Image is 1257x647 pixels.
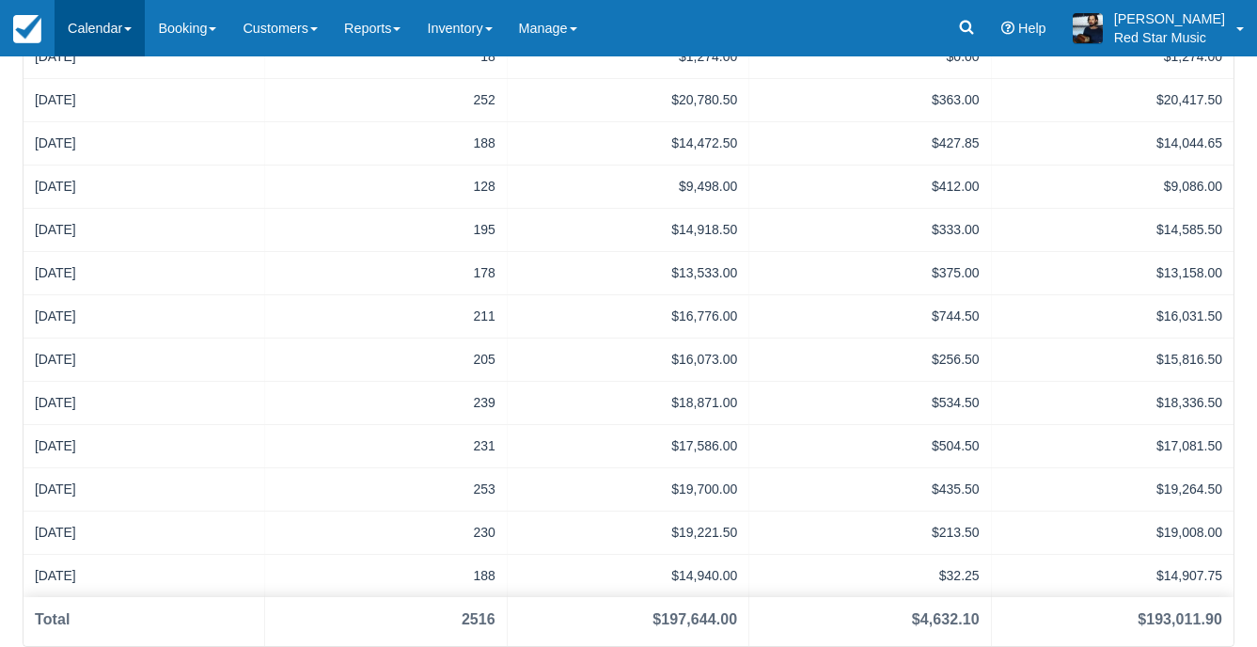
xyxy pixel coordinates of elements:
a: [DATE] [35,480,76,499]
div: $32.25 [761,566,979,586]
div: $17,586.00 [519,436,737,456]
div: $213.50 [761,523,979,543]
div: $19,008.00 [1003,523,1222,543]
div: 188 [276,134,495,153]
div: $16,031.50 [1003,307,1222,326]
div: 128 [276,177,495,197]
p: Red Star Music [1114,28,1225,47]
div: $14,907.75 [1003,566,1222,586]
div: $18,871.00 [519,393,737,413]
img: A1 [1073,13,1103,43]
div: $1,274.00 [1003,47,1222,67]
a: [DATE] [35,47,76,67]
div: $16,776.00 [519,307,737,326]
div: $427.85 [761,134,979,153]
div: 231 [276,436,495,456]
div: Total [35,608,70,631]
div: $333.00 [761,220,979,240]
div: $13,158.00 [1003,263,1222,283]
a: [DATE] [35,307,76,326]
div: $1,274.00 [519,47,737,67]
a: [DATE] [35,90,76,110]
div: 195 [276,220,495,240]
div: $13,533.00 [519,263,737,283]
div: $412.00 [761,177,979,197]
div: 178 [276,263,495,283]
div: 252 [276,90,495,110]
a: [DATE] [35,263,76,283]
div: $14,940.00 [519,566,737,586]
a: [DATE] [35,350,76,370]
div: $19,700.00 [519,480,737,499]
div: $20,417.50 [1003,90,1222,110]
div: 188 [276,566,495,586]
div: $17,081.50 [1003,436,1222,456]
a: [DATE] [35,134,76,153]
a: [DATE] [35,220,76,240]
div: 211 [276,307,495,326]
a: [DATE] [35,177,76,197]
a: [DATE] [35,436,76,456]
div: 253 [276,480,495,499]
div: $363.00 [761,90,979,110]
div: $534.50 [761,393,979,413]
img: checkfront-main-nav-mini-logo.png [13,15,41,43]
div: 2516 [462,608,495,631]
i: Help [1001,22,1014,35]
div: $15,816.50 [1003,350,1222,370]
div: $744.50 [761,307,979,326]
div: $16,073.00 [519,350,737,370]
div: $19,264.50 [1003,480,1222,499]
div: $375.00 [761,263,979,283]
div: $9,498.00 [519,177,737,197]
a: [DATE] [35,566,76,586]
div: $14,044.65 [1003,134,1222,153]
a: [DATE] [35,393,76,413]
div: 230 [276,523,495,543]
div: $20,780.50 [519,90,737,110]
div: $256.50 [761,350,979,370]
div: $14,918.50 [519,220,737,240]
span: Help [1018,21,1046,36]
div: $193,011.90 [1138,608,1222,631]
div: $14,585.50 [1003,220,1222,240]
div: 18 [276,47,495,67]
div: $197,644.00 [652,608,737,631]
div: $14,472.50 [519,134,737,153]
div: $504.50 [761,436,979,456]
div: $19,221.50 [519,523,737,543]
div: $18,336.50 [1003,393,1222,413]
div: $9,086.00 [1003,177,1222,197]
p: [PERSON_NAME] [1114,9,1225,28]
div: $435.50 [761,480,979,499]
a: [DATE] [35,523,76,543]
div: 239 [276,393,495,413]
div: 205 [276,350,495,370]
div: $0.00 [761,47,979,67]
div: $4,632.10 [912,608,980,631]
